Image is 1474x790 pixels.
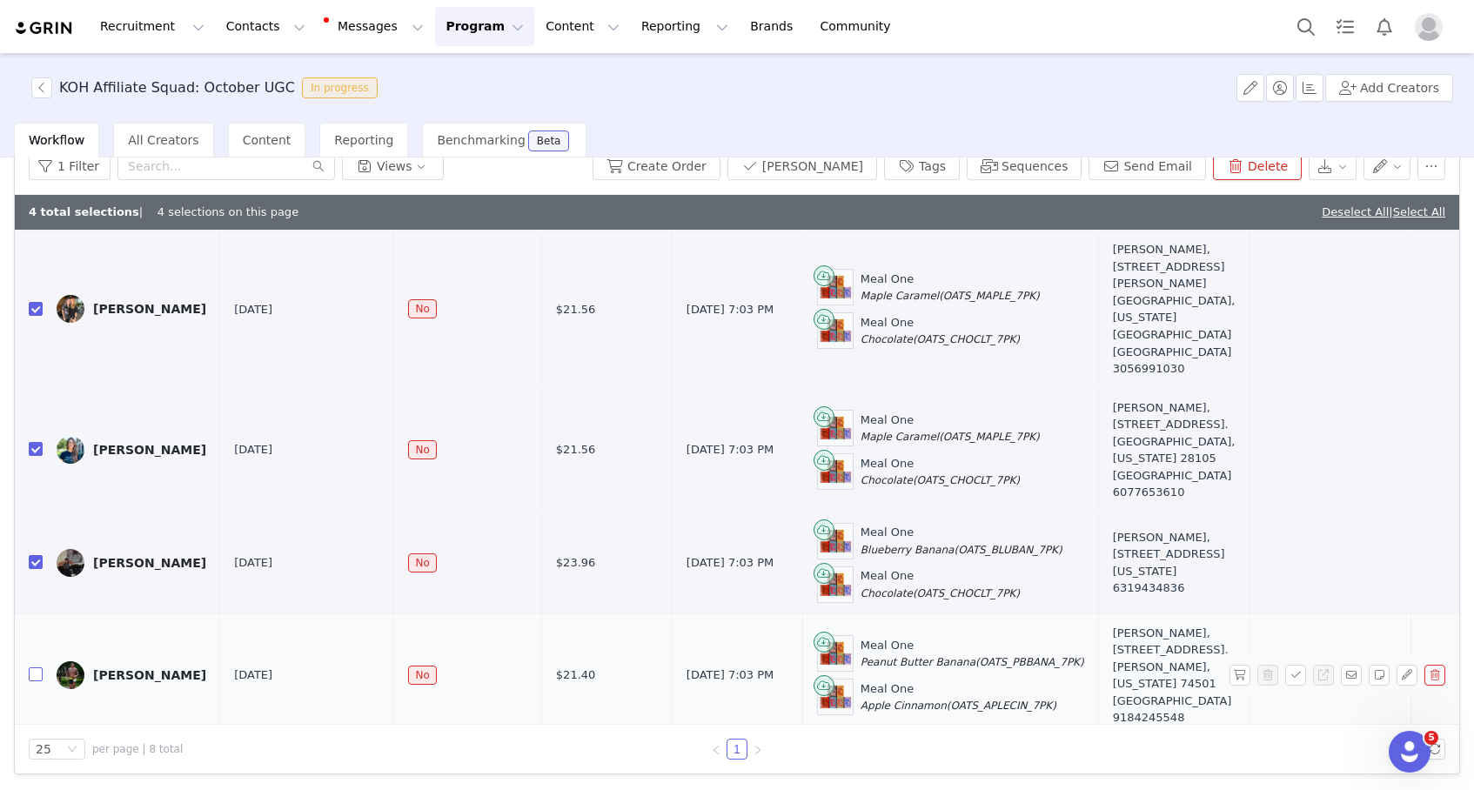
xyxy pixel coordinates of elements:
span: (OATS_MAPLE_7PK) [939,431,1040,443]
span: $21.56 [556,301,596,318]
span: Send Email [1341,665,1369,686]
div: [PERSON_NAME] [93,668,206,682]
img: Product Image [818,313,853,348]
span: Maple Caramel [861,290,939,302]
div: Meal One [861,271,1040,305]
button: Contacts [216,7,316,46]
div: 3056991030 [1113,360,1236,378]
a: [PERSON_NAME] [57,661,206,689]
b: 4 total selections [29,205,139,218]
div: Meal One [861,314,1020,348]
a: 1 [727,740,747,759]
li: 1 [727,739,747,760]
span: [DATE] 7:03 PM [687,554,774,572]
div: 6319434836 [1113,579,1236,597]
a: Select All [1393,205,1445,218]
div: Meal One [861,524,1062,558]
span: (OATS_CHOCLT_7PK) [913,587,1020,599]
span: No [408,299,436,318]
span: (OATS_CHOCLT_7PK) [913,474,1020,486]
li: Next Page [747,739,768,760]
a: [PERSON_NAME] [57,436,206,464]
img: 34c986d8-1fc1-4cb0-bf8b-959996b328c3.jpg [57,295,84,323]
button: Delete [1213,152,1302,180]
a: [PERSON_NAME] [57,295,206,323]
span: No [408,666,436,685]
button: Search [1287,7,1325,46]
span: Peanut Butter Banana [861,656,975,668]
img: 8c28bb98-c61a-42fc-a2a8-41926194525a.jpg [57,661,84,689]
img: Product Image [818,636,853,671]
span: (OATS_BLUBAN_7PK) [954,544,1062,556]
a: Community [810,7,909,46]
i: icon: down [67,744,77,756]
div: 25 [36,740,51,759]
div: Meal One [861,412,1040,445]
span: [DATE] 7:03 PM [687,301,774,318]
span: (OATS_CHOCLT_7PK) [913,333,1020,345]
div: [PERSON_NAME], [STREET_ADDRESS]. [GEOGRAPHIC_DATA], [US_STATE] 28105 [GEOGRAPHIC_DATA] [1113,399,1236,501]
input: Search... [117,152,335,180]
span: All Creators [128,133,198,147]
img: Product Image [818,567,853,602]
span: 5 [1424,731,1438,745]
button: Notifications [1365,7,1404,46]
span: [object Object] [31,77,385,98]
img: df3412f5-c097-40f4-8525-2cb75759ad18.jpg [57,436,84,464]
button: Views [342,152,444,180]
span: | [1389,205,1445,218]
a: Tasks [1326,7,1364,46]
button: Content [535,7,630,46]
span: [DATE] 7:03 PM [687,666,774,684]
li: Previous Page [706,739,727,760]
span: Chocolate [861,474,913,486]
button: Reporting [631,7,739,46]
img: grin logo [14,20,75,37]
div: [PERSON_NAME] [93,556,206,570]
span: per page | 8 total [92,741,183,757]
i: icon: left [711,745,721,755]
span: Blueberry Banana [861,544,955,556]
div: [PERSON_NAME], [STREET_ADDRESS][US_STATE] [1113,529,1236,597]
button: Profile [1404,13,1460,41]
img: Product Image [818,411,853,445]
span: [DATE] [234,666,272,684]
span: Benchmarking [437,133,525,147]
div: Meal One [861,637,1084,671]
span: Chocolate [861,587,913,599]
span: $21.40 [556,666,596,684]
i: icon: right [753,745,763,755]
img: placeholder-profile.jpg [1415,13,1443,41]
button: 1 Filter [29,152,111,180]
span: In progress [302,77,378,98]
span: [DATE] 7:03 PM [687,441,774,459]
button: Recruitment [90,7,215,46]
span: [DATE] [234,554,272,572]
button: [PERSON_NAME] [727,152,877,180]
div: Meal One [861,455,1020,489]
div: 9184245548 [1113,709,1236,726]
span: $21.56 [556,441,596,459]
span: Content [243,133,291,147]
span: Apple Cinnamon [861,700,947,712]
div: 6077653610 [1113,484,1236,501]
span: No [408,553,436,572]
span: Workflow [29,133,84,147]
span: (OATS_APLECIN_7PK) [947,700,1056,712]
button: Add Creators [1325,74,1453,102]
iframe: Intercom live chat [1389,731,1430,773]
div: | 4 selections on this page [29,204,298,221]
span: [DATE] [234,301,272,318]
a: [PERSON_NAME] [57,549,206,577]
i: icon: search [312,160,325,172]
span: (OATS_PBBANA_7PK) [975,656,1084,668]
img: Product Image [818,680,853,714]
span: Maple Caramel [861,431,939,443]
div: [PERSON_NAME] [93,443,206,457]
button: Program [435,7,534,46]
span: [DATE] [234,441,272,459]
a: Brands [740,7,808,46]
div: [PERSON_NAME], [STREET_ADDRESS]. [PERSON_NAME], [US_STATE] 74501 [GEOGRAPHIC_DATA] [1113,625,1236,726]
img: Product Image [818,270,853,305]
